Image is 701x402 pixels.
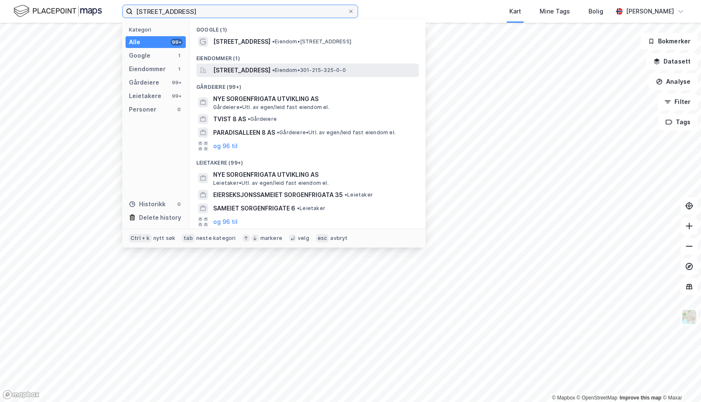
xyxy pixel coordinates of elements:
span: NYE SORGENFRIGATA UTVIKLING AS [213,94,415,104]
iframe: Chat Widget [659,362,701,402]
button: Tags [658,114,698,130]
span: • [272,38,275,45]
input: Søk på adresse, matrikkel, gårdeiere, leietakere eller personer [133,5,348,18]
div: Delete history [139,213,181,223]
span: Leietaker • Utl. av egen/leid fast eiendom el. [213,180,329,186]
button: Datasett [646,53,698,70]
span: NYE SORGENFRIGATA UTVIKLING AS [213,170,415,180]
div: 1 [176,66,182,72]
div: Eiendommer [129,64,166,74]
button: Bokmerker [641,33,698,50]
div: markere [260,235,282,242]
img: Z [681,309,697,325]
a: Mapbox [552,395,575,401]
div: Kategori [129,27,186,33]
div: Leietakere (99+) [190,153,425,168]
div: Gårdeiere [129,77,159,88]
span: Eiendom • [STREET_ADDRESS] [272,38,351,45]
div: tab [182,234,195,242]
span: Leietaker [297,205,325,212]
div: Leietakere [129,91,161,101]
div: Eiendommer (1) [190,48,425,64]
button: og 96 til [213,141,238,151]
span: • [277,129,279,136]
div: Bolig [589,6,603,16]
a: Mapbox homepage [3,390,40,399]
div: esc [316,234,329,242]
div: Google [129,51,150,61]
a: Improve this map [620,395,661,401]
div: [PERSON_NAME] [626,6,674,16]
span: Leietaker [345,192,373,198]
div: Mine Tags [540,6,570,16]
span: PARADISALLEEN 8 AS [213,128,275,138]
span: EIERSEKSJONSSAMEIET SORGENFRIGATA 35 [213,190,343,200]
div: avbryt [330,235,348,242]
span: • [345,192,347,198]
span: SAMEIET SORGENFRIGATE 6 [213,203,295,213]
div: Kontrollprogram for chat [659,362,701,402]
div: 99+ [171,39,182,45]
button: Analyse [649,73,698,90]
div: nytt søk [153,235,176,242]
span: • [297,205,300,211]
img: logo.f888ab2527a4732fd821a326f86c7f29.svg [13,4,102,19]
div: velg [298,235,309,242]
div: 0 [176,201,182,208]
span: • [248,116,250,122]
a: OpenStreetMap [577,395,618,401]
span: Gårdeiere • Utl. av egen/leid fast eiendom el. [213,104,329,111]
div: Alle [129,37,140,47]
div: Historikk [129,199,166,209]
div: 1 [176,52,182,59]
div: 99+ [171,93,182,99]
div: Kart [509,6,521,16]
span: Gårdeiere • Utl. av egen/leid fast eiendom el. [277,129,396,136]
span: TVIST 8 AS [213,114,246,124]
div: Ctrl + k [129,234,152,242]
div: Google (1) [190,20,425,35]
span: [STREET_ADDRESS] [213,65,270,75]
span: Eiendom • 301-215-325-0-0 [272,67,346,74]
span: Gårdeiere [248,116,277,122]
div: Personer [129,104,156,114]
div: 0 [176,106,182,113]
div: 99+ [171,79,182,86]
span: [STREET_ADDRESS] [213,37,270,47]
button: og 96 til [213,217,238,227]
div: neste kategori [196,235,236,242]
div: Gårdeiere (99+) [190,77,425,92]
span: • [272,67,275,73]
button: Filter [657,93,698,110]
